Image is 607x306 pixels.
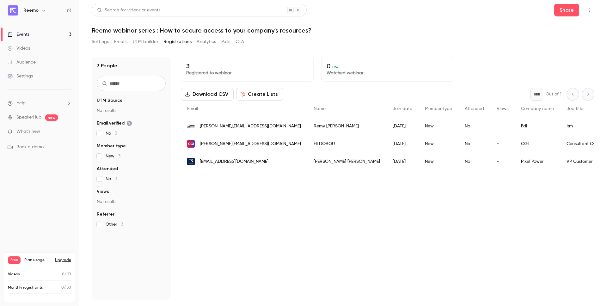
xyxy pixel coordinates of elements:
[97,120,132,126] span: Email verified
[181,88,234,101] button: Download CSV
[133,37,158,47] button: UTM builder
[200,158,268,165] span: [EMAIL_ADDRESS][DOMAIN_NAME]
[97,107,166,114] p: No results
[106,153,120,159] span: New
[55,258,71,263] button: Upgrade
[16,100,26,107] span: Help
[567,107,583,111] span: Job title
[106,176,117,182] span: No
[97,166,118,172] span: Attended
[458,117,490,135] div: No
[114,37,127,47] button: Emails
[236,88,283,101] button: Create Lists
[490,117,515,135] div: -
[327,70,449,76] p: Watched webinar
[307,135,386,153] div: Eli DOBOU
[106,130,117,137] span: No
[515,153,560,170] div: Pixel Power
[332,65,338,69] span: 0 %
[8,285,43,291] p: Monthly registrants
[92,37,109,47] button: Settings
[97,97,123,104] span: UTM Source
[8,256,21,264] span: Free
[386,153,419,170] div: [DATE]
[23,7,39,14] h6: Reemo
[490,135,515,153] div: -
[186,62,308,70] p: 3
[97,188,109,195] span: Views
[8,59,36,65] div: Audience
[97,97,166,228] section: facet-groups
[187,107,198,111] span: Email
[419,135,458,153] div: New
[115,177,117,181] span: 3
[24,258,51,263] span: Plan usage
[187,158,195,165] img: pixelpower.com
[425,107,452,111] span: Member type
[393,107,412,111] span: Join date
[307,153,386,170] div: [PERSON_NAME] [PERSON_NAME]
[97,199,166,205] p: No results
[515,135,560,153] div: CGI
[458,153,490,170] div: No
[45,114,58,121] span: new
[554,4,579,16] button: Share
[515,117,560,135] div: Fdi
[61,285,71,291] p: / 30
[546,91,561,97] p: Out of 1
[16,144,44,150] span: Book a demo
[121,222,123,227] span: 3
[200,123,301,130] span: [PERSON_NAME][EMAIL_ADDRESS][DOMAIN_NAME]
[186,70,308,76] p: Registered to webinar
[497,107,508,111] span: Views
[16,128,40,135] span: What's new
[61,286,64,290] span: 0
[458,135,490,153] div: No
[62,272,64,276] span: 0
[521,107,554,111] span: Company name
[386,117,419,135] div: [DATE]
[118,154,120,158] span: 3
[197,37,216,47] button: Analytics
[106,221,123,228] span: Other
[314,107,326,111] span: Name
[236,37,244,47] button: CTA
[8,5,18,15] img: Reemo
[465,107,484,111] span: Attended
[97,7,160,14] div: Search for videos or events
[8,31,29,38] div: Events
[8,73,33,79] div: Settings
[386,135,419,153] div: [DATE]
[187,122,195,130] img: fabrique-d-images.com
[200,141,301,147] span: [PERSON_NAME][EMAIL_ADDRESS][DOMAIN_NAME]
[8,45,30,52] div: Videos
[163,37,192,47] button: Registrations
[419,153,458,170] div: New
[8,272,20,277] p: Videos
[64,129,71,135] iframe: Noticeable Trigger
[62,272,71,277] p: / 10
[8,100,71,107] li: help-dropdown-opener
[97,211,114,217] span: Referrer
[490,153,515,170] div: -
[97,143,126,149] span: Member type
[16,114,41,121] a: SpeakerHub
[97,62,117,70] h1: 3 People
[419,117,458,135] div: New
[327,62,449,70] p: 0
[221,37,230,47] button: Polls
[187,140,195,148] img: cgi.com
[92,27,594,34] h1: Reemo webinar series : How to secure access to your company's resources?
[115,131,117,136] span: 3
[307,117,386,135] div: Remy [PERSON_NAME]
